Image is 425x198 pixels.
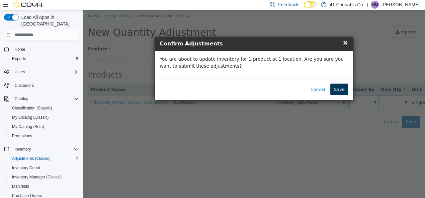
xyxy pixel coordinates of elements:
a: Inventory Count [9,164,43,172]
span: Catalog [15,96,28,101]
span: Reports [12,56,26,61]
span: Users [15,69,25,75]
a: My Catalog (Classic) [9,113,51,121]
a: Inventory Manager (Classic) [9,173,64,181]
button: Reports [7,54,82,63]
a: Adjustments (Classic) [9,155,53,163]
span: Feedback [278,1,298,8]
a: Manifests [9,182,32,190]
span: Inventory Manager (Classic) [12,174,62,180]
span: Promotions [9,132,79,140]
button: Save [247,74,265,86]
span: Home [12,45,79,53]
div: Matt Morrisey [371,1,379,9]
span: Load All Apps in [GEOGRAPHIC_DATA] [19,14,79,27]
a: My Catalog (Beta) [9,123,47,131]
button: My Catalog (Beta) [7,122,82,131]
p: You are about to update inventory for 1 product at 1 location. Are you sure you want to submit th... [77,46,265,60]
a: Classification (Classic) [9,104,55,112]
button: Catalog [1,94,82,103]
span: Adjustments (Classic) [9,155,79,163]
button: Classification (Classic) [7,103,82,113]
span: × [259,29,265,36]
img: Cova [13,1,43,8]
span: Inventory Count [9,164,79,172]
span: Home [15,47,25,52]
span: Manifests [9,182,79,190]
input: Dark Mode [304,1,318,8]
button: Manifests [7,182,82,191]
button: Customers [1,81,82,90]
span: My Catalog (Classic) [12,115,49,120]
button: Users [1,67,82,77]
span: Customers [12,81,79,90]
span: Inventory Count [12,165,40,170]
span: Inventory Manager (Classic) [9,173,79,181]
a: Customers [12,82,37,90]
button: Catalog [12,95,31,103]
p: 41 Cannabis Co. [330,1,364,9]
a: Promotions [9,132,35,140]
span: Inventory [12,145,79,153]
span: Adjustments (Classic) [12,156,50,161]
span: Customers [15,83,34,88]
button: Home [1,44,82,54]
span: Promotions [12,133,32,139]
span: Catalog [12,95,79,103]
span: Classification (Classic) [12,105,52,111]
button: Promotions [7,131,82,141]
span: MM [372,1,378,9]
span: My Catalog (Classic) [9,113,79,121]
a: Home [12,45,28,53]
button: Inventory Count [7,163,82,172]
span: Manifests [12,184,29,189]
span: My Catalog (Beta) [12,124,44,129]
span: Inventory [15,147,31,152]
h4: Confirm Adjustments [77,30,265,38]
button: Inventory [1,145,82,154]
button: Inventory [12,145,34,153]
p: | [367,1,368,9]
span: Reports [9,55,79,63]
button: Adjustments (Classic) [7,154,82,163]
button: Cancel [224,74,246,86]
button: Users [12,68,28,76]
span: My Catalog (Beta) [9,123,79,131]
button: Inventory Manager (Classic) [7,172,82,182]
span: Users [12,68,79,76]
a: Reports [9,55,29,63]
button: My Catalog (Classic) [7,113,82,122]
span: Classification (Classic) [9,104,79,112]
p: [PERSON_NAME] [382,1,420,9]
